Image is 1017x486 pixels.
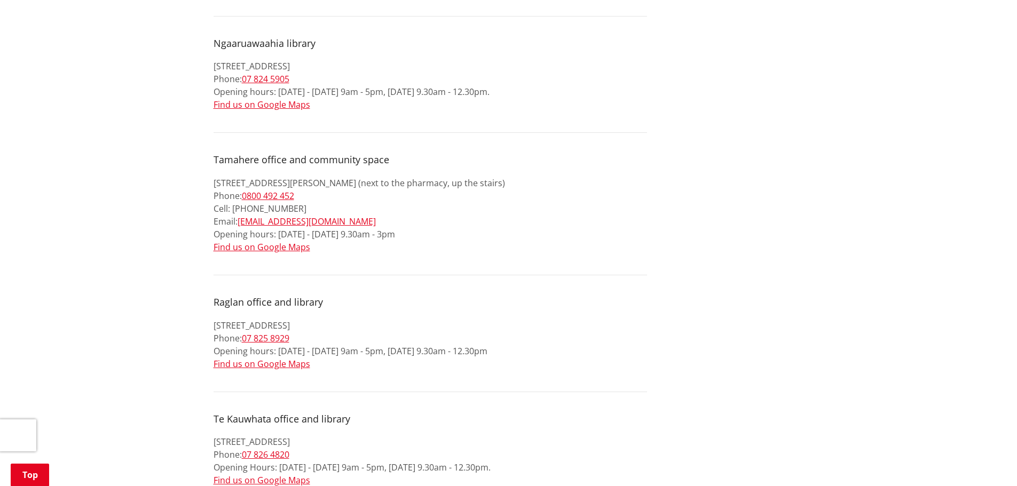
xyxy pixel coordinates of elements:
a: Top [11,464,49,486]
a: Find us on Google Maps [214,241,310,253]
a: Find us on Google Maps [214,474,310,486]
a: Find us on Google Maps [214,99,310,110]
a: 07 824 5905 [242,73,289,85]
h4: Te Kauwhata office and library [214,413,647,425]
a: 07 826 4820 [242,449,289,460]
a: [EMAIL_ADDRESS][DOMAIN_NAME] [238,216,376,227]
a: 0800 492 452 [242,190,294,202]
p: [STREET_ADDRESS] Phone: Opening hours: [DATE] - [DATE] 9am - 5pm, [DATE] 9.30am - 12.30pm. [214,60,647,111]
iframe: Messenger Launcher [968,441,1006,480]
p: [STREET_ADDRESS] Phone: Opening hours: [DATE] - [DATE] 9am - 5pm, [DATE] 9.30am - 12.30pm [214,319,647,370]
a: Find us on Google Maps [214,358,310,370]
h4: Ngaaruawaahia library [214,38,647,50]
p: [STREET_ADDRESS][PERSON_NAME] (next to the pharmacy, up the stairs) Phone: Cell: [PHONE_NUMBER] E... [214,177,647,253]
h4: Tamahere office and community space [214,154,647,166]
h4: Raglan office and library [214,297,647,308]
a: 07 825 8929 [242,332,289,344]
